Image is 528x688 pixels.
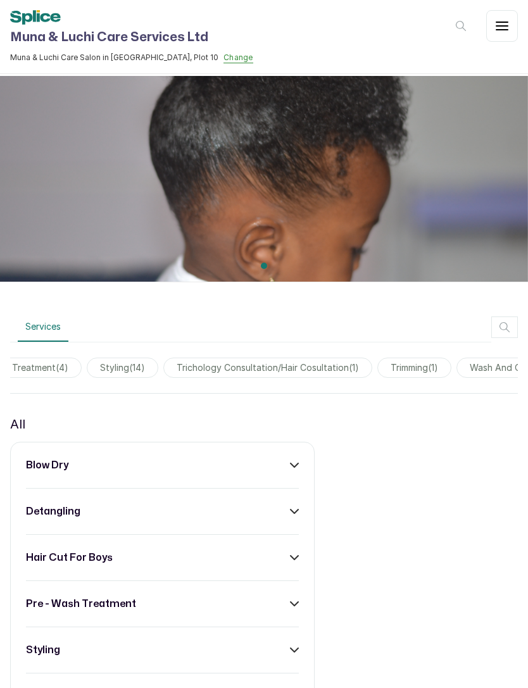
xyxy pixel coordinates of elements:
h3: styling [26,642,60,658]
span: Muna & Luchi Care Salon in [GEOGRAPHIC_DATA], Plot 10 [10,53,218,63]
h3: pre - wash treatment [26,596,136,611]
button: Services [18,313,68,342]
span: trimming(1) [377,358,451,378]
span: styling(14) [87,358,158,378]
h3: detangling [26,504,80,519]
h3: hair cut for boys [26,550,113,565]
button: Change [223,53,253,63]
h1: Muna & Luchi Care Services Ltd [10,27,253,47]
p: All [10,414,25,434]
button: Muna & Luchi Care Salon in [GEOGRAPHIC_DATA], Plot 10Change [10,53,253,63]
h3: blow dry [26,458,68,473]
span: trichology consultation/hair cosultation(1) [163,358,372,378]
